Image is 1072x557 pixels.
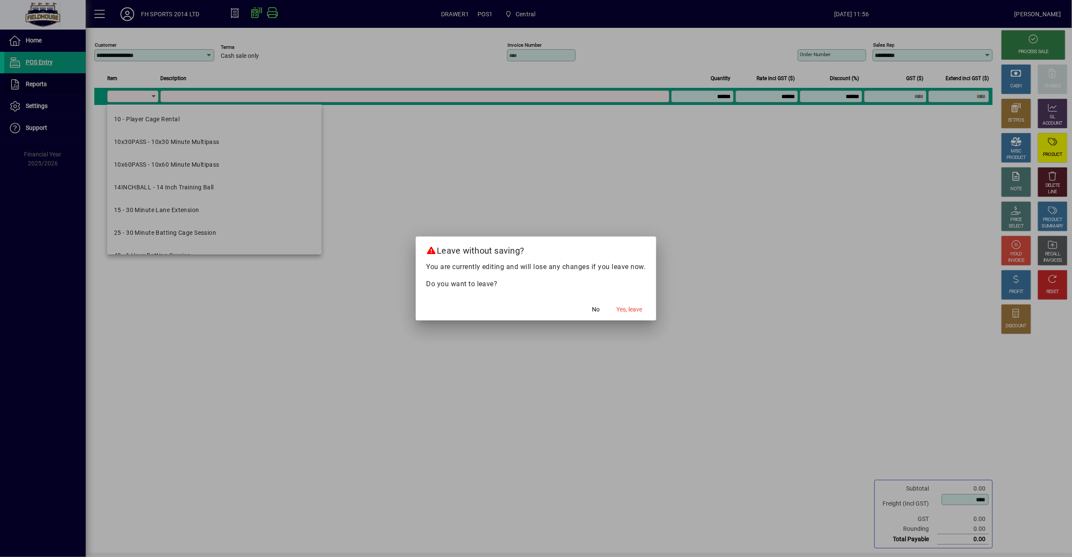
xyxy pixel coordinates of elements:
[617,305,643,314] span: Yes, leave
[613,302,646,317] button: Yes, leave
[426,262,646,272] p: You are currently editing and will lose any changes if you leave now.
[426,279,646,289] p: Do you want to leave?
[416,237,656,261] h2: Leave without saving?
[592,305,600,314] span: No
[583,302,610,317] button: No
